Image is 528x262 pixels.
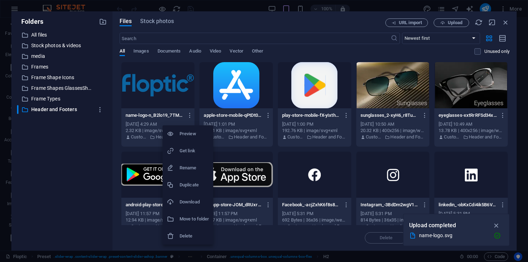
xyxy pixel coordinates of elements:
h6: Duplicate [180,181,209,189]
h6: Preview [180,130,209,138]
h6: Delete [180,232,209,240]
h6: Move to folder [180,215,209,223]
h6: Download [180,198,209,206]
h6: Get link [180,147,209,155]
h6: Rename [180,164,209,172]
